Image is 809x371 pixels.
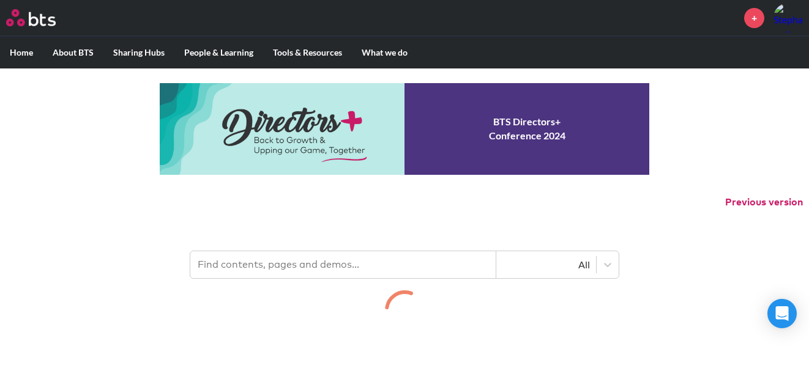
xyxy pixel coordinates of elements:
a: Profile [774,3,803,32]
label: What we do [352,37,417,68]
label: Tools & Resources [263,37,352,68]
a: Go home [6,9,78,26]
img: Stephanie Symeonidi [774,3,803,32]
a: Conference 2024 [160,83,649,175]
img: BTS Logo [6,9,56,26]
a: + [744,8,764,28]
button: Previous version [725,196,803,209]
input: Find contents, pages and demos... [190,251,496,278]
label: People & Learning [174,37,263,68]
label: Sharing Hubs [103,37,174,68]
div: Open Intercom Messenger [767,299,797,328]
label: About BTS [43,37,103,68]
div: All [502,258,590,271]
